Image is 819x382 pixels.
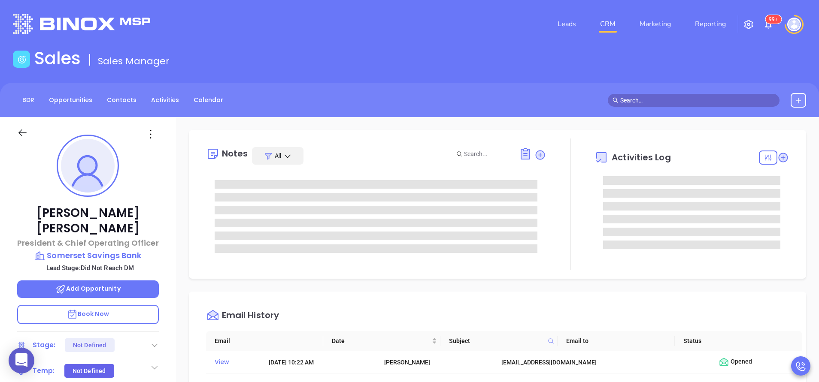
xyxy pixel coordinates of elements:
img: iconSetting [743,19,754,30]
div: Email History [222,311,279,322]
a: Reporting [692,15,729,33]
span: Activities Log [612,153,670,162]
div: [DATE] 10:22 AM [269,358,372,367]
th: Email [206,331,323,351]
a: Leads [554,15,579,33]
span: Subject [449,336,544,346]
div: [EMAIL_ADDRESS][DOMAIN_NAME] [501,358,707,367]
a: Contacts [102,93,142,107]
span: search [613,97,619,103]
a: Somerset Savings Bank [17,250,159,262]
div: [PERSON_NAME] [384,358,489,367]
div: View [215,356,257,368]
a: CRM [597,15,619,33]
h1: Sales [34,48,81,69]
a: Opportunities [44,93,97,107]
input: Search… [620,96,775,105]
span: All [275,151,281,160]
p: Lead Stage: Did Not Reach DM [21,262,159,274]
div: Not Defined [73,364,106,378]
div: Temp: [33,364,55,377]
span: Book Now [67,310,109,318]
span: Sales Manager [98,54,170,68]
div: Opened [719,357,798,367]
span: Date [332,336,430,346]
sup: 100 [765,15,781,24]
th: Email to [558,331,675,351]
p: [PERSON_NAME] [PERSON_NAME] [17,205,159,236]
a: BDR [17,93,39,107]
th: Status [675,331,792,351]
img: profile-user [61,139,115,193]
th: Date [323,331,440,351]
div: Notes [222,149,248,158]
a: Activities [146,93,184,107]
div: Not Defined [73,338,106,352]
p: President & Chief Operating Officer [17,237,159,249]
img: user [787,18,801,31]
img: iconNotification [763,19,773,30]
img: logo [13,14,150,34]
a: Calendar [188,93,228,107]
span: Add Opportunity [55,284,121,293]
a: Marketing [636,15,674,33]
div: Stage: [33,339,56,352]
input: Search... [464,149,510,159]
